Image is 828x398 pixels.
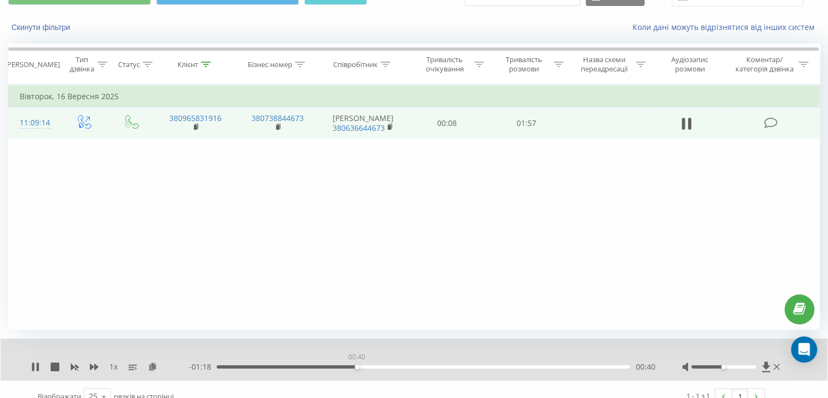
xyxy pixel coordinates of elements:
[333,60,378,69] div: Співробітник
[252,113,304,123] a: 380738844673
[189,361,217,372] span: - 01:18
[418,55,472,74] div: Тривалість очікування
[248,60,292,69] div: Бізнес номер
[633,22,820,32] a: Коли дані можуть відрізнятися вiд інших систем
[333,123,385,133] a: 380636644673
[20,112,48,134] div: 11:09:14
[8,22,76,32] button: Скинути фільтри
[109,361,118,372] span: 1 x
[487,107,566,139] td: 01:57
[496,55,551,74] div: Тривалість розмови
[346,349,367,365] div: 00:40
[791,336,817,363] div: Open Intercom Messenger
[177,60,198,69] div: Клієнт
[576,55,633,74] div: Назва схеми переадресації
[408,107,487,139] td: 00:08
[319,107,408,139] td: [PERSON_NAME]
[69,55,94,74] div: Тип дзвінка
[118,60,140,69] div: Статус
[169,113,222,123] a: 380965831916
[658,55,722,74] div: Аудіозапис розмови
[732,55,796,74] div: Коментар/категорія дзвінка
[635,361,655,372] span: 00:40
[355,365,359,369] div: Accessibility label
[5,60,60,69] div: [PERSON_NAME]
[9,86,820,107] td: Вівторок, 16 Вересня 2025
[721,365,726,369] div: Accessibility label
